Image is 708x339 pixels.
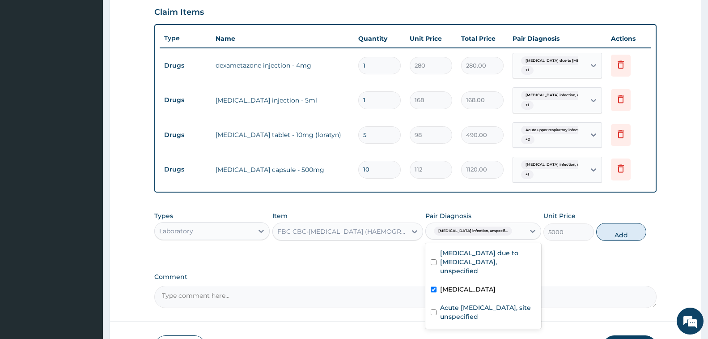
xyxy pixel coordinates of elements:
h3: Claim Items [154,8,204,17]
textarea: Type your message and hit 'Enter' [4,245,170,276]
th: Quantity [354,30,405,47]
img: d_794563401_company_1708531726252_794563401 [17,45,36,67]
label: Types [154,212,173,220]
td: Drugs [160,92,211,108]
td: dexametazone injection - 4mg [211,56,354,74]
label: [MEDICAL_DATA] [440,285,496,294]
th: Unit Price [405,30,457,47]
span: [MEDICAL_DATA] due to [MEDICAL_DATA] falc... [521,56,620,65]
th: Type [160,30,211,47]
span: + 1 [521,170,534,179]
label: Item [272,211,288,220]
span: [MEDICAL_DATA] infection, unspecif... [521,160,599,169]
label: Acute [MEDICAL_DATA], site unspecified [440,303,535,321]
span: + 1 [521,66,534,75]
th: Name [211,30,354,47]
span: + 2 [521,135,534,144]
span: + 1 [521,101,534,110]
label: Unit Price [543,211,576,220]
div: Chat with us now [47,50,150,62]
span: [MEDICAL_DATA] infection, unspecif... [434,227,512,236]
span: Acute upper respiratory infect... [521,126,586,135]
label: [MEDICAL_DATA] due to [MEDICAL_DATA], unspecified [440,249,535,275]
span: [MEDICAL_DATA] infection, unspecif... [521,91,599,100]
button: Add [596,223,646,241]
span: We're online! [52,113,123,203]
div: Laboratory [159,227,193,236]
td: [MEDICAL_DATA] capsule - 500mg [211,161,354,179]
td: Drugs [160,127,211,143]
th: Pair Diagnosis [508,30,606,47]
div: Minimize live chat window [147,4,168,26]
label: Pair Diagnosis [425,211,471,220]
th: Actions [606,30,651,47]
td: Drugs [160,57,211,74]
td: [MEDICAL_DATA] injection - 5ml [211,91,354,109]
th: Total Price [457,30,508,47]
div: FBC CBC-[MEDICAL_DATA] (HAEMOGRAM) - [BLOOD] [277,227,407,236]
label: Comment [154,273,657,281]
td: Drugs [160,161,211,178]
td: [MEDICAL_DATA] tablet - 10mg (loratyn) [211,126,354,144]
